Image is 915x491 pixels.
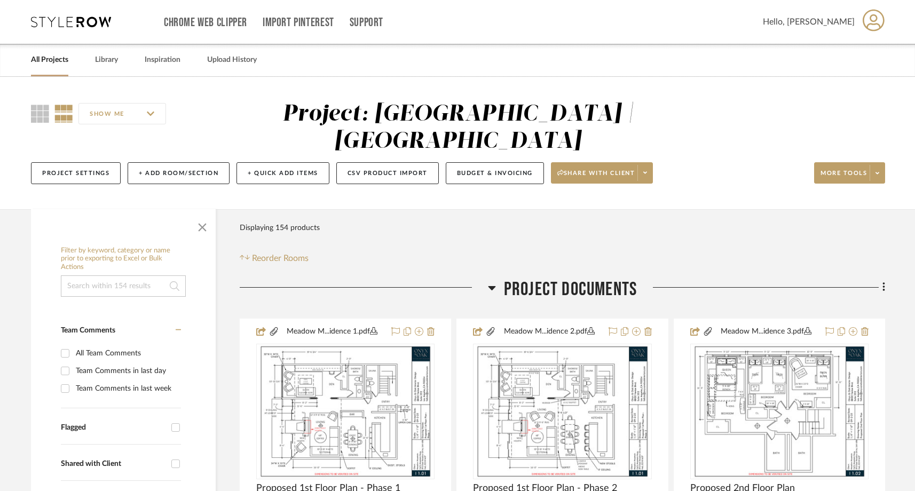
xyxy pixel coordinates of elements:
span: Reorder Rooms [252,252,309,265]
div: Team Comments in last day [76,362,178,379]
a: Support [350,18,383,27]
h6: Filter by keyword, category or name prior to exporting to Excel or Bulk Actions [61,247,186,272]
button: CSV Product Import [336,162,439,184]
span: Team Comments [61,327,115,334]
img: Proposed 1st Floor Plan - Phase 1 [259,345,432,478]
button: Meadow M...idence 3.pdf [713,326,819,338]
button: Close [192,215,213,236]
span: More tools [821,169,867,185]
button: + Quick Add Items [236,162,329,184]
button: Budget & Invoicing [446,162,544,184]
a: Import Pinterest [263,18,334,27]
div: All Team Comments [76,345,178,362]
img: Proposed 1st Floor Plan - Phase 2 [476,345,649,478]
a: Chrome Web Clipper [164,18,247,27]
div: Shared with Client [61,460,166,469]
input: Search within 154 results [61,275,186,297]
span: Hello, [PERSON_NAME] [763,15,855,28]
button: Meadow M...idence 2.pdf [496,326,602,338]
button: More tools [814,162,885,184]
div: Flagged [61,423,166,432]
button: Reorder Rooms [240,252,309,265]
span: Share with client [557,169,635,185]
button: Meadow M...idence 1.pdf [279,326,385,338]
div: Displaying 154 products [240,217,320,239]
button: Share with client [551,162,653,184]
div: Team Comments in last week [76,380,178,397]
a: Upload History [207,53,257,67]
a: Library [95,53,118,67]
span: Project Documents [504,278,637,301]
div: Project: [GEOGRAPHIC_DATA] | [GEOGRAPHIC_DATA] [282,103,634,153]
a: Inspiration [145,53,180,67]
img: Proposed 2nd Floor Plan [693,345,866,478]
button: + Add Room/Section [128,162,230,184]
a: All Projects [31,53,68,67]
button: Project Settings [31,162,121,184]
